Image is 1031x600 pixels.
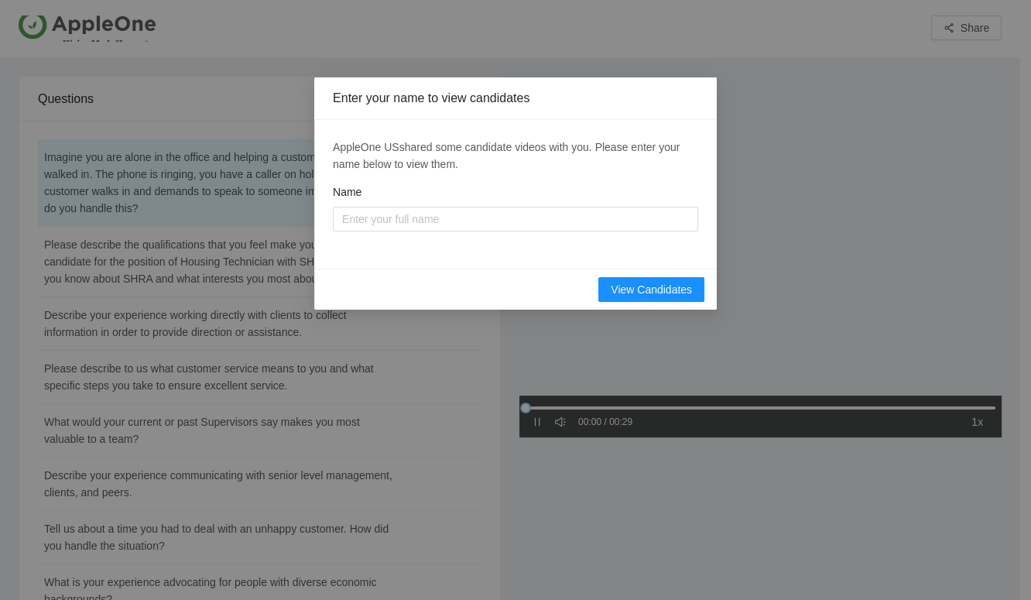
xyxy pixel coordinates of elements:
[333,183,361,201] label: Name
[333,90,698,107] div: Enter your name to view candidates
[333,207,698,231] input: Name
[611,281,692,298] span: View Candidates
[333,139,698,173] div: AppleOne US shared some candidate videos with you. Please enter your name below to view them.
[598,277,704,302] button: View Candidates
